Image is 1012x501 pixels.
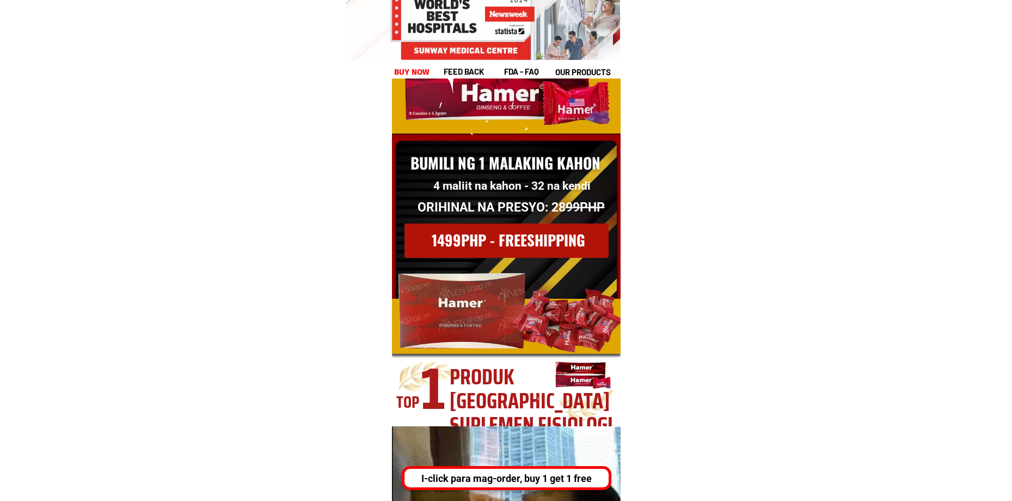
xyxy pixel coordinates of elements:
div: I-click para mag-order, buy 1 get 1 free [403,471,607,486]
h1: fda - FAQ [504,65,565,78]
h4: ORIHINAL NA PRESYO: 28 [418,198,618,218]
h4: 4 maliit na kahon - 32 na kendi [433,178,647,195]
h2: TOP [396,390,435,414]
h1: 1 [417,367,452,421]
h1: feed back [444,65,502,78]
h1: 1499PHP - FREESHIPPING [432,229,633,251]
h2: Produk [GEOGRAPHIC_DATA] suplemen fisiologi [450,365,633,437]
h1: our products [555,66,619,79]
h1: Bumili ng 1 Malaking Kahon [410,152,607,174]
h1: buy now [394,66,430,79]
span: 99PHP [566,200,605,215]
